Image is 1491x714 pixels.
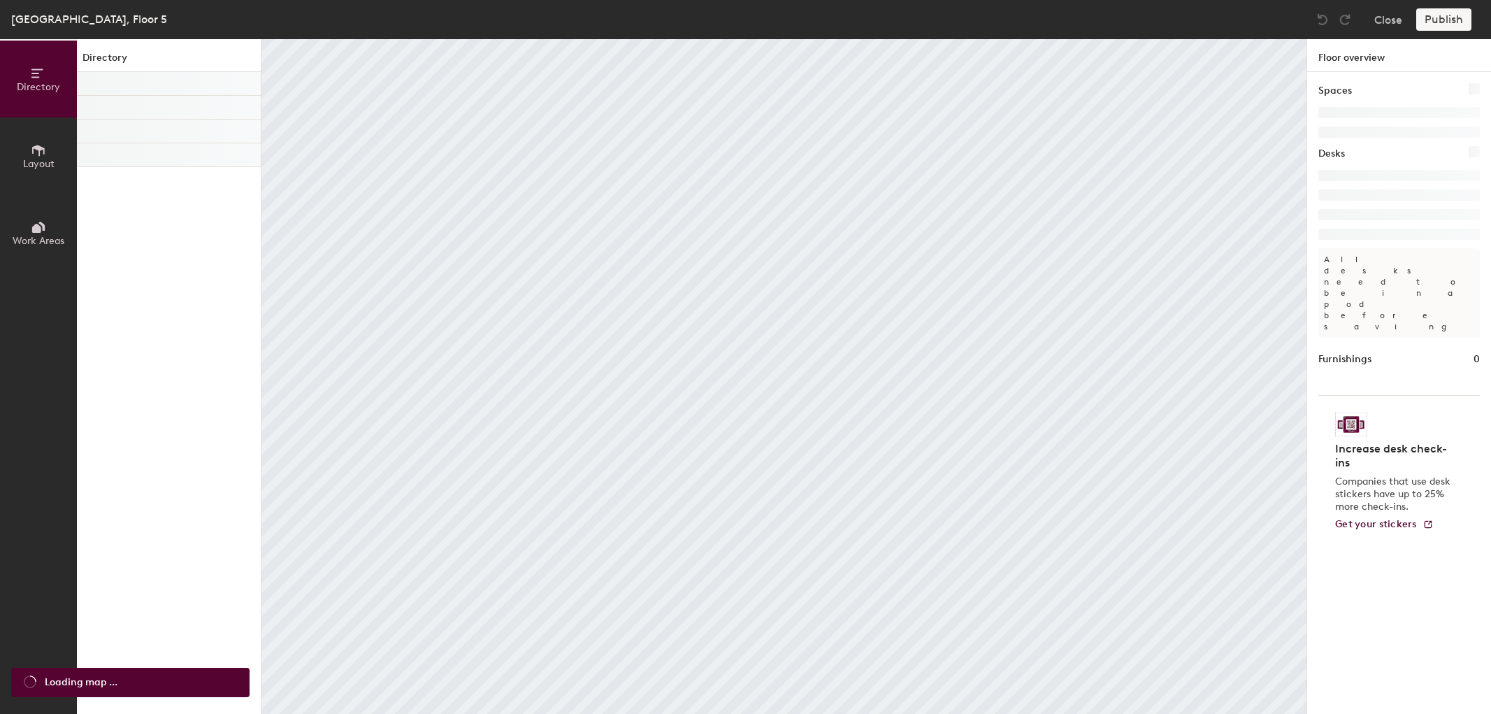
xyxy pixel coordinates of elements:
h1: Furnishings [1318,352,1371,367]
h4: Increase desk check-ins [1335,442,1455,470]
h1: Directory [77,50,261,72]
span: Get your stickers [1335,518,1417,530]
button: Close [1374,8,1402,31]
span: Directory [17,81,60,93]
p: Companies that use desk stickers have up to 25% more check-ins. [1335,476,1455,513]
span: Layout [23,158,55,170]
a: Get your stickers [1335,519,1434,531]
span: Loading map ... [45,675,117,690]
canvas: Map [261,39,1306,714]
h1: Spaces [1318,83,1352,99]
img: Sticker logo [1335,413,1367,436]
div: [GEOGRAPHIC_DATA], Floor 5 [11,10,167,28]
p: All desks need to be in a pod before saving [1318,248,1480,338]
h1: 0 [1474,352,1480,367]
span: Work Areas [13,235,64,247]
h1: Desks [1318,146,1345,162]
img: Undo [1316,13,1330,27]
h1: Floor overview [1307,39,1491,72]
img: Redo [1338,13,1352,27]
